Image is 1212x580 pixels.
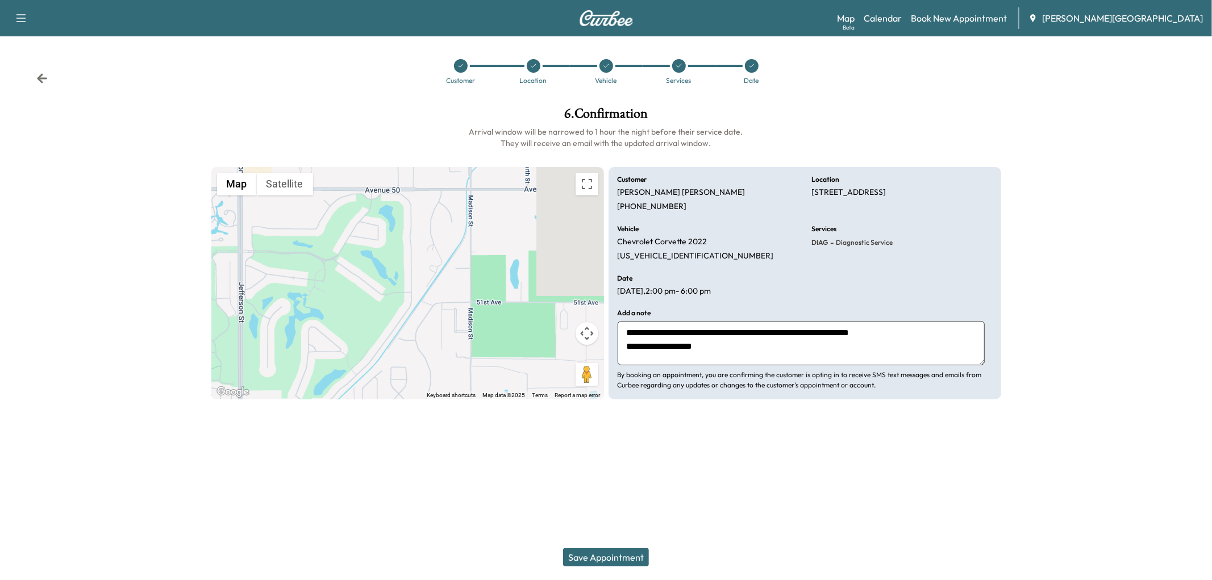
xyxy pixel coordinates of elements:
p: [PERSON_NAME] [PERSON_NAME] [618,187,745,198]
span: [PERSON_NAME][GEOGRAPHIC_DATA] [1042,11,1203,25]
p: By booking an appointment, you are confirming the customer is opting in to receive SMS text messa... [618,370,992,390]
span: Diagnostic Service [834,238,893,247]
h6: Services [811,226,836,232]
span: - [828,237,834,248]
button: Save Appointment [563,548,649,566]
a: Calendar [864,11,902,25]
p: [PHONE_NUMBER] [618,202,687,212]
img: Google [214,385,252,399]
img: Curbee Logo [579,10,634,26]
button: Toggle fullscreen view [576,173,598,195]
p: [US_VEHICLE_IDENTIFICATION_NUMBER] [618,251,774,261]
p: Chevrolet Corvette 2022 [618,237,707,247]
button: Show satellite imagery [257,173,313,195]
a: MapBeta [837,11,855,25]
h6: Arrival window will be narrowed to 1 hour the night before their service date. They will receive ... [211,126,1001,149]
div: Back [36,73,48,84]
h6: Customer [618,176,647,183]
span: Map data ©2025 [483,392,526,398]
a: Book New Appointment [911,11,1007,25]
div: Services [667,77,692,84]
h1: 6 . Confirmation [211,107,1001,126]
p: [STREET_ADDRESS] [811,187,886,198]
h6: Vehicle [618,226,639,232]
button: Map camera controls [576,322,598,345]
div: Beta [843,23,855,32]
div: Vehicle [595,77,617,84]
button: Drag Pegman onto the map to open Street View [576,363,598,386]
a: Open this area in Google Maps (opens a new window) [214,385,252,399]
div: Customer [446,77,475,84]
p: [DATE] , 2:00 pm - 6:00 pm [618,286,711,297]
div: Location [520,77,547,84]
a: Terms (opens in new tab) [532,392,548,398]
h6: Add a note [618,310,651,316]
span: DIAG [811,238,828,247]
div: Date [744,77,759,84]
button: Keyboard shortcuts [427,391,476,399]
button: Show street map [217,173,257,195]
a: Report a map error [555,392,601,398]
h6: Location [811,176,839,183]
h6: Date [618,275,633,282]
